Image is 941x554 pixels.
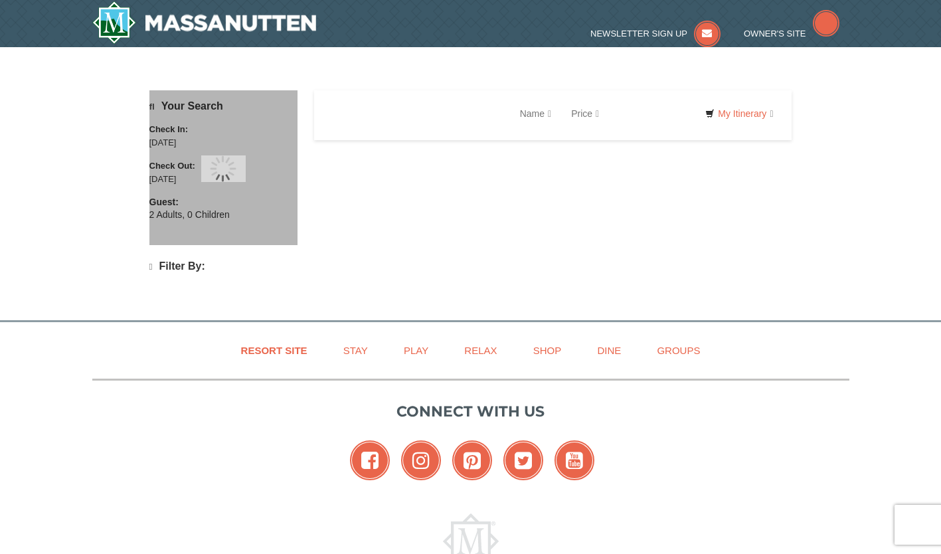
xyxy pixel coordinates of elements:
[744,29,806,39] span: Owner's Site
[590,29,721,39] a: Newsletter Sign Up
[561,100,609,127] a: Price
[448,335,513,365] a: Relax
[92,1,317,44] img: Massanutten Resort Logo
[517,335,578,365] a: Shop
[92,401,849,422] p: Connect with us
[510,100,561,127] a: Name
[744,29,839,39] a: Owner's Site
[210,155,236,182] img: wait gif
[580,335,638,365] a: Dine
[224,335,324,365] a: Resort Site
[387,335,445,365] a: Play
[590,29,687,39] span: Newsletter Sign Up
[640,335,717,365] a: Groups
[92,1,317,44] a: Massanutten Resort
[697,104,782,124] a: My Itinerary
[149,260,298,273] h4: Filter By:
[327,335,385,365] a: Stay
